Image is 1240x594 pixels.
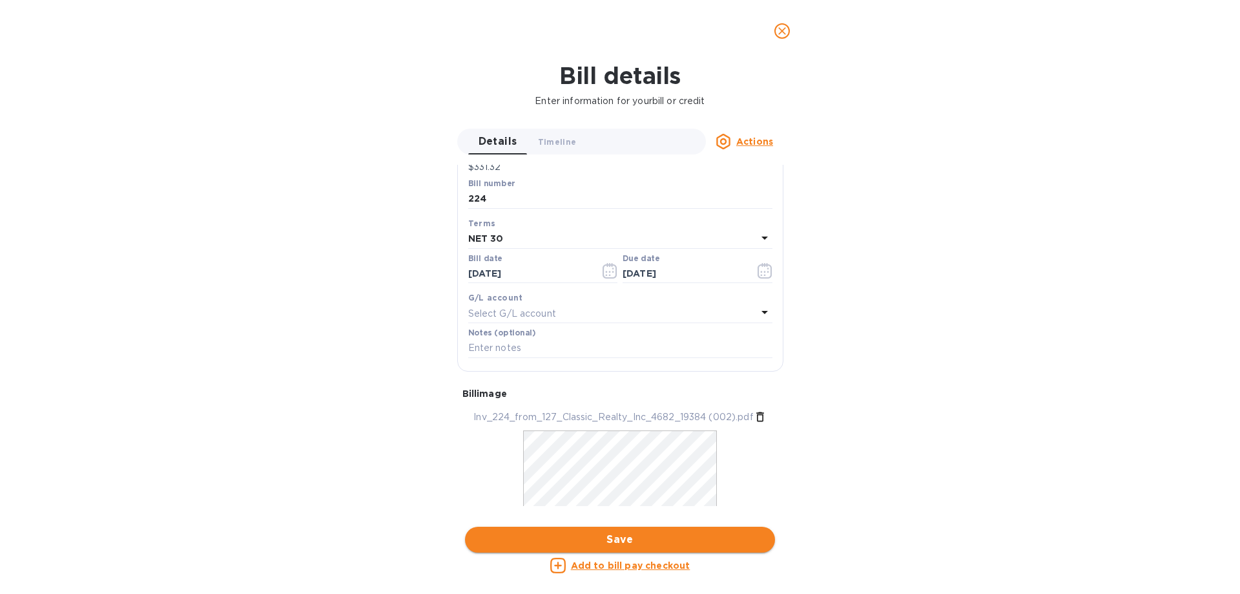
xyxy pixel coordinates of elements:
[736,136,773,147] u: Actions
[571,560,690,571] u: Add to bill pay checkout
[468,307,556,321] p: Select G/L account
[468,339,772,358] input: Enter notes
[468,330,536,337] label: Notes (optional)
[468,255,502,262] label: Bill date
[462,387,778,400] p: Bill image
[468,160,772,174] p: $331.32
[468,189,772,209] input: Enter bill number
[468,218,496,228] b: Terms
[767,16,798,47] button: close
[468,293,523,302] b: G/L account
[473,410,753,424] p: Inv_224_from_127_Classic_Realty_Inc_4682_19384 (002).pdf
[479,133,517,151] span: Details
[465,527,775,553] button: Save
[475,532,765,547] span: Save
[10,94,1230,108] p: Enter information for your bill or credit
[468,264,590,284] input: Select date
[538,135,577,149] span: Timeline
[468,233,504,244] b: NET 30
[10,62,1230,89] h1: Bill details
[623,255,659,262] label: Due date
[623,264,745,284] input: Due date
[468,180,515,187] label: Bill number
